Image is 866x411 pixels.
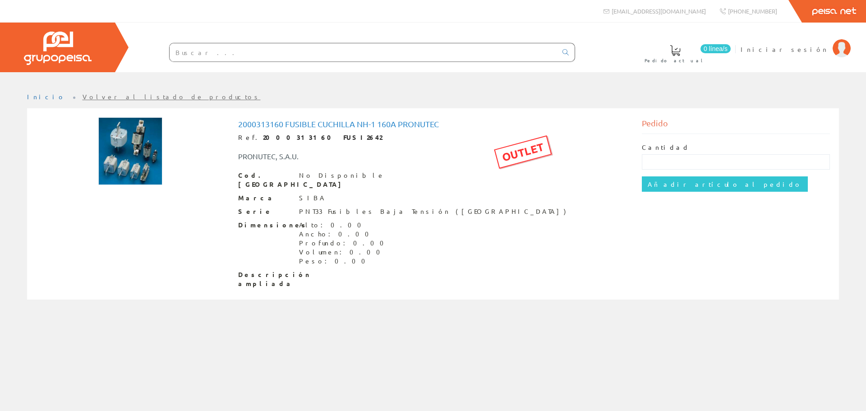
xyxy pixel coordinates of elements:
a: Iniciar sesión [741,37,851,46]
span: Serie [238,207,292,216]
label: Cantidad [642,143,690,152]
a: Volver al listado de productos [83,92,261,101]
div: Ancho: 0.00 [299,230,389,239]
div: PNT33 Fusibles Baja Tensión ([GEOGRAPHIC_DATA]) [299,207,566,216]
div: Volumen: 0.00 [299,248,389,257]
div: PRONUTEC, S.A.U. [231,151,467,162]
div: Peso: 0.00 [299,257,389,266]
span: [EMAIL_ADDRESS][DOMAIN_NAME] [612,7,706,15]
div: Profundo: 0.00 [299,239,389,248]
img: Foto artículo 2000313160 Fusible Cuchilla Nh-1 160a Pronutec (141.9881305638x150) [98,117,162,185]
div: No Disponible [299,171,385,180]
div: Ref. [238,133,628,142]
a: Inicio [27,92,65,101]
input: Buscar ... [170,43,557,61]
h1: 2000313160 Fusible Cuchilla Nh-1 160a Pronutec [238,120,628,129]
span: 0 línea/s [700,44,731,53]
input: Añadir artículo al pedido [642,176,808,192]
span: Dimensiones [238,221,292,230]
div: OUTLET [494,135,552,169]
div: SIBA [299,194,326,203]
div: Alto: 0.00 [299,221,389,230]
span: Cod. [GEOGRAPHIC_DATA] [238,171,292,189]
span: Pedido actual [645,56,706,65]
span: Marca [238,194,292,203]
span: [PHONE_NUMBER] [728,7,777,15]
strong: 2000313160 FUSI2642 [263,133,382,141]
img: Grupo Peisa [24,32,92,65]
span: Iniciar sesión [741,45,828,54]
span: Descripción ampliada [238,270,292,288]
div: Pedido [642,117,830,134]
